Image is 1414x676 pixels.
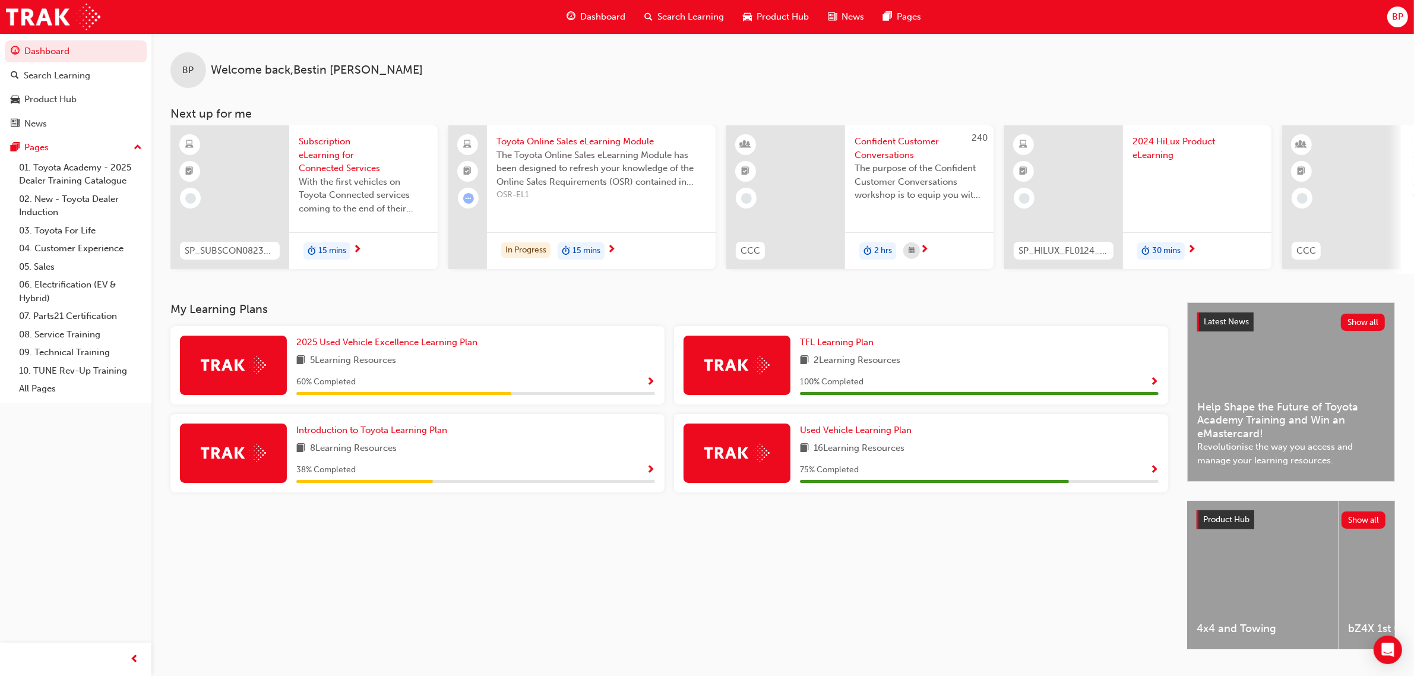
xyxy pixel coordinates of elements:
[1297,193,1308,204] span: learningRecordVerb_NONE-icon
[186,164,194,179] span: booktick-icon
[201,444,266,462] img: Trak
[5,113,147,135] a: News
[11,119,20,129] span: news-icon
[897,10,921,24] span: Pages
[296,336,482,349] a: 2025 Used Vehicle Excellence Learning Plan
[646,375,655,390] button: Show Progress
[733,5,818,29] a: car-iconProduct Hub
[800,441,809,456] span: book-icon
[5,137,147,159] button: Pages
[185,244,275,258] span: SP_SUBSCON0823_EL
[496,149,706,189] span: The Toyota Online Sales eLearning Module has been designed to refresh your knowledge of the Onlin...
[151,107,1414,121] h3: Next up for me
[296,375,356,389] span: 60 % Completed
[14,190,147,222] a: 02. New - Toyota Dealer Induction
[1020,164,1028,179] span: booktick-icon
[14,159,147,190] a: 01. Toyota Academy - 2025 Dealer Training Catalogue
[1187,302,1395,482] a: Latest NewsShow allHelp Shape the Future of Toyota Academy Training and Win an eMastercard!Revolu...
[742,137,750,153] span: learningResourceType_INSTRUCTOR_LED-icon
[800,375,863,389] span: 100 % Completed
[742,164,750,179] span: booktick-icon
[308,244,316,259] span: duration-icon
[1342,511,1386,529] button: Show all
[855,162,984,202] span: The purpose of the Confident Customer Conversations workshop is to equip you with tools to commun...
[299,135,428,175] span: Subscription eLearning for Connected Services
[11,46,20,57] span: guage-icon
[134,140,142,156] span: up-icon
[814,441,904,456] span: 16 Learning Resources
[6,4,100,30] img: Trak
[741,244,760,258] span: CCC
[464,137,472,153] span: laptop-icon
[1197,510,1385,529] a: Product HubShow all
[1019,193,1030,204] span: learningRecordVerb_NONE-icon
[562,244,570,259] span: duration-icon
[580,10,625,24] span: Dashboard
[1203,514,1249,525] span: Product Hub
[296,337,477,348] span: 2025 Used Vehicle Excellence Learning Plan
[24,69,90,83] div: Search Learning
[972,132,988,143] span: 240
[14,276,147,307] a: 06. Electrification (EV & Hybrid)
[296,353,305,368] span: book-icon
[800,424,916,437] a: Used Vehicle Learning Plan
[1298,164,1306,179] span: booktick-icon
[11,143,20,153] span: pages-icon
[607,245,616,255] span: next-icon
[1018,244,1109,258] span: SP_HILUX_FL0124_EL
[14,258,147,276] a: 05. Sales
[211,64,423,77] span: Welcome back , Bestin [PERSON_NAME]
[863,244,872,259] span: duration-icon
[567,10,575,24] span: guage-icon
[1387,7,1408,27] button: BP
[299,175,428,216] span: With the first vehicles on Toyota Connected services coming to the end of their complimentary per...
[5,89,147,110] a: Product Hub
[496,188,706,202] span: OSR-EL1
[646,377,655,388] span: Show Progress
[310,441,397,456] span: 8 Learning Resources
[1187,245,1196,255] span: next-icon
[170,125,438,269] a: SP_SUBSCON0823_ELSubscription eLearning for Connected ServicesWith the first vehicles on Toyota C...
[1187,501,1339,649] a: 4x4 and Towing
[1141,244,1150,259] span: duration-icon
[24,141,49,154] div: Pages
[11,71,19,81] span: search-icon
[1197,440,1385,467] span: Revolutionise the way you access and manage your learning resources.
[646,463,655,478] button: Show Progress
[1197,312,1385,331] a: Latest NewsShow all
[24,93,77,106] div: Product Hub
[296,441,305,456] span: book-icon
[14,307,147,326] a: 07. Parts21 Certification
[657,10,724,24] span: Search Learning
[14,239,147,258] a: 04. Customer Experience
[743,10,752,24] span: car-icon
[635,5,733,29] a: search-iconSearch Learning
[318,244,346,258] span: 15 mins
[1204,317,1249,327] span: Latest News
[14,222,147,240] a: 03. Toyota For Life
[800,336,878,349] a: TFL Learning Plan
[818,5,874,29] a: news-iconNews
[704,444,770,462] img: Trak
[572,244,600,258] span: 15 mins
[1374,636,1402,664] div: Open Intercom Messenger
[201,356,266,374] img: Trak
[131,652,140,667] span: prev-icon
[800,425,912,435] span: Used Vehicle Learning Plan
[496,135,706,149] span: Toyota Online Sales eLearning Module
[741,193,752,204] span: learningRecordVerb_NONE-icon
[5,40,147,62] a: Dashboard
[1150,375,1159,390] button: Show Progress
[800,353,809,368] span: book-icon
[800,463,859,477] span: 75 % Completed
[726,125,994,269] a: 240CCCConfident Customer ConversationsThe purpose of the Confident Customer Conversations worksho...
[814,353,900,368] span: 2 Learning Resources
[1020,137,1028,153] span: learningResourceType_ELEARNING-icon
[874,244,892,258] span: 2 hrs
[14,380,147,398] a: All Pages
[828,10,837,24] span: news-icon
[1197,622,1329,636] span: 4x4 and Towing
[1152,244,1181,258] span: 30 mins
